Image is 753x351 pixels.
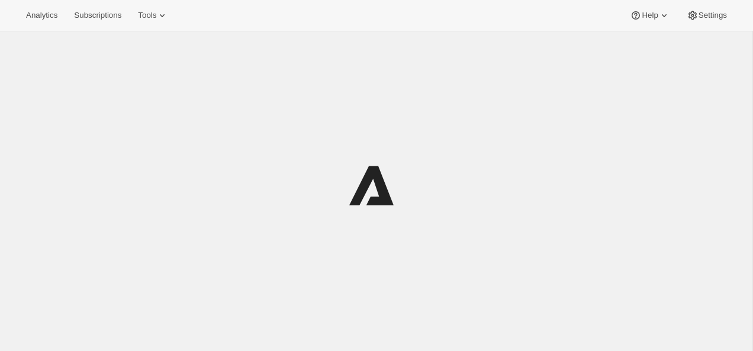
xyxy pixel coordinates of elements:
[19,7,65,24] button: Analytics
[138,11,156,20] span: Tools
[67,7,128,24] button: Subscriptions
[26,11,57,20] span: Analytics
[131,7,175,24] button: Tools
[74,11,121,20] span: Subscriptions
[699,11,727,20] span: Settings
[680,7,734,24] button: Settings
[623,7,677,24] button: Help
[642,11,658,20] span: Help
